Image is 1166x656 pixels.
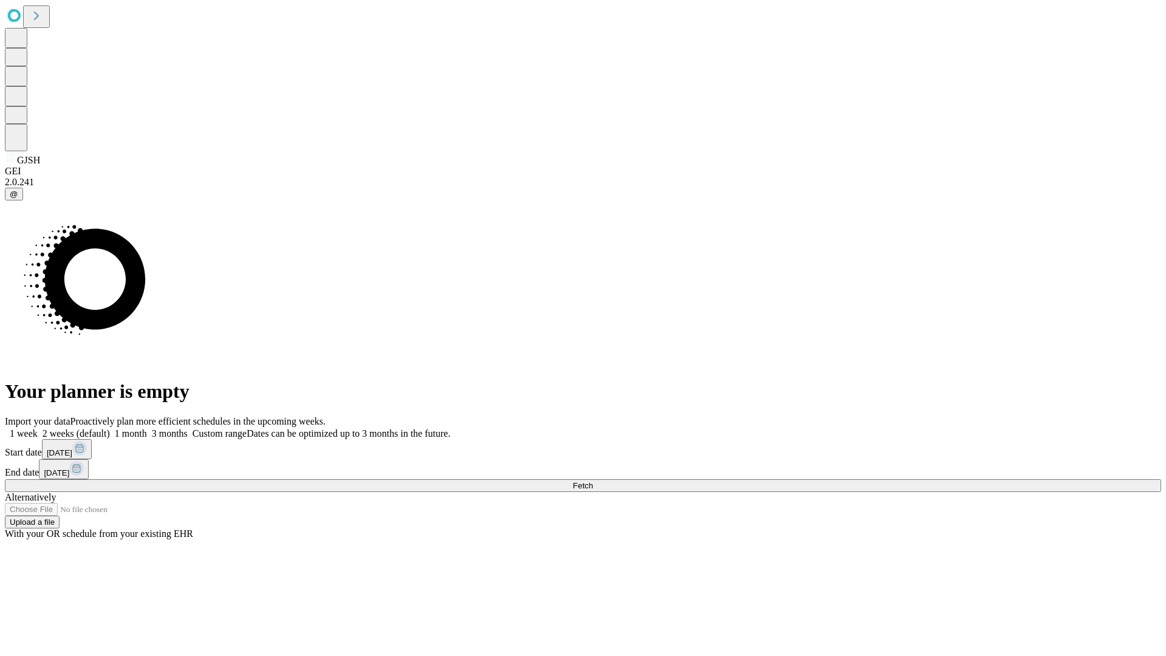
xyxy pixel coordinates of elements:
span: With your OR schedule from your existing EHR [5,528,193,539]
span: 3 months [152,428,188,439]
span: [DATE] [47,448,72,457]
button: [DATE] [39,459,89,479]
div: Start date [5,439,1161,459]
span: GJSH [17,155,40,165]
button: [DATE] [42,439,92,459]
span: Import your data [5,416,70,426]
div: End date [5,459,1161,479]
span: [DATE] [44,468,69,477]
h1: Your planner is empty [5,380,1161,403]
button: Upload a file [5,516,60,528]
span: Custom range [193,428,247,439]
button: @ [5,188,23,200]
span: 1 week [10,428,38,439]
span: Dates can be optimized up to 3 months in the future. [247,428,450,439]
div: 2.0.241 [5,177,1161,188]
span: @ [10,190,18,199]
div: GEI [5,166,1161,177]
span: Alternatively [5,492,56,502]
span: Fetch [573,481,593,490]
span: Proactively plan more efficient schedules in the upcoming weeks. [70,416,326,426]
span: 2 weeks (default) [43,428,110,439]
span: 1 month [115,428,147,439]
button: Fetch [5,479,1161,492]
